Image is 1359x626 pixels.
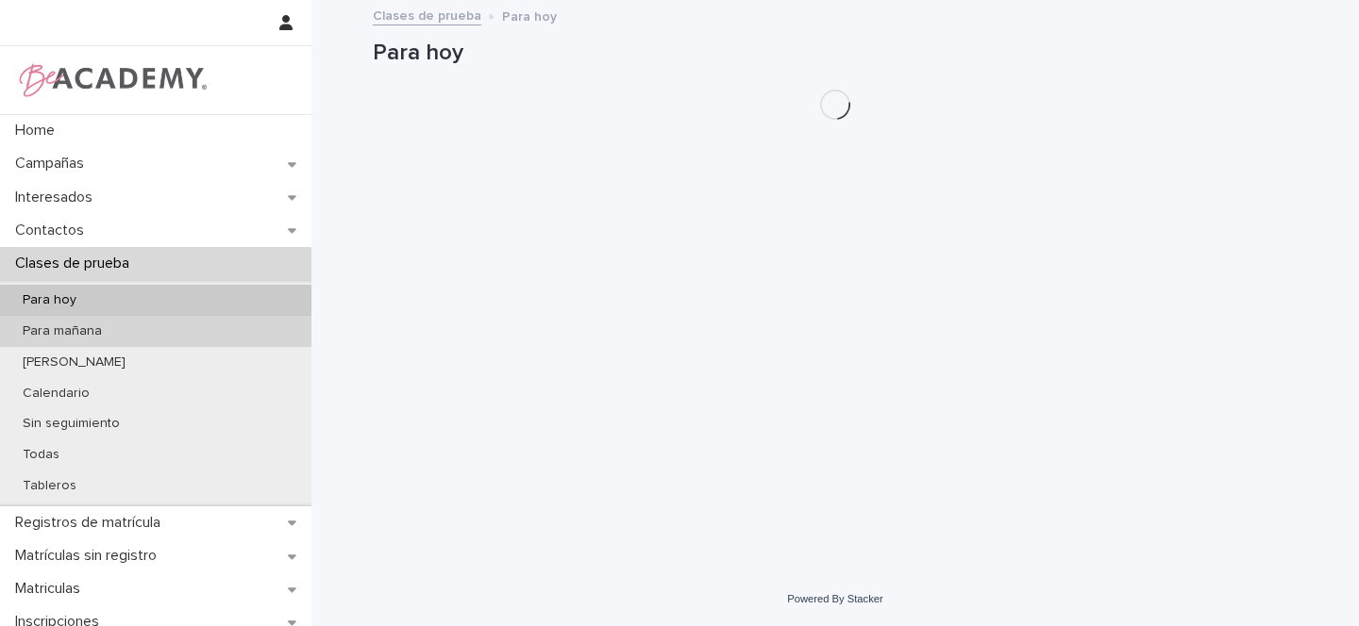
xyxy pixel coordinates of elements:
p: Home [8,122,70,140]
h1: Para hoy [373,40,1298,67]
p: Para hoy [8,292,92,308]
p: Matriculas [8,580,95,598]
p: [PERSON_NAME] [8,354,141,371]
p: Para mañana [8,323,117,339]
a: Powered By Stacker [787,593,882,604]
p: Para hoy [502,5,557,25]
p: Interesados [8,189,108,206]
a: Clases de prueba [373,4,481,25]
p: Sin seguimiento [8,416,135,432]
p: Calendario [8,386,105,402]
p: Tableros [8,478,92,494]
p: Matrículas sin registro [8,547,172,565]
p: Todas [8,447,75,463]
p: Registros de matrícula [8,514,176,532]
p: Contactos [8,222,99,239]
p: Campañas [8,155,99,173]
img: WPrjXfSUmiLcdUfaYY4Q [15,61,209,99]
p: Clases de prueba [8,255,144,272]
